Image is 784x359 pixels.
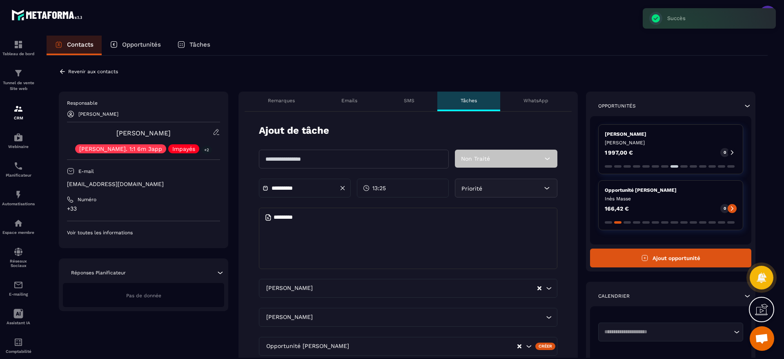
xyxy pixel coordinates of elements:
p: Réponses Planificateur [71,269,126,276]
span: Opportunité [PERSON_NAME] [264,342,351,351]
a: formationformationTunnel de vente Site web [2,62,35,98]
img: automations [13,132,23,142]
img: automations [13,218,23,228]
p: Webinaire [2,144,35,149]
img: accountant [13,337,23,347]
span: [PERSON_NAME] [264,284,314,293]
p: [PERSON_NAME] [605,139,737,146]
a: Opportunités [102,36,169,55]
img: formation [13,68,23,78]
p: [PERSON_NAME] [78,111,118,117]
p: 0 [724,206,726,211]
p: Responsable [67,100,220,106]
p: Contacts [67,41,94,48]
a: Tâches [169,36,218,55]
img: formation [13,104,23,114]
p: [PERSON_NAME] [605,131,737,137]
p: WhatsApp [523,97,548,104]
p: 0 [724,150,726,155]
a: automationsautomationsAutomatisations [2,184,35,212]
a: automationsautomationsEspace membre [2,212,35,241]
div: Créer [535,343,555,350]
p: 166,42 € [605,206,629,211]
p: E-mail [78,168,94,175]
p: Automatisations [2,202,35,206]
p: [PERSON_NAME]. 1:1 6m 3app [79,146,162,152]
a: automationsautomationsWebinaire [2,126,35,155]
div: Search for option [598,323,743,341]
p: Assistant IA [2,321,35,325]
p: Tâches [461,97,477,104]
p: +33 [67,205,220,213]
div: Search for option [259,308,557,327]
p: Calendrier [598,293,630,299]
span: Non Traité [461,155,490,162]
input: Search for option [351,342,517,351]
input: Search for option [314,313,544,322]
p: Remarques [268,97,295,104]
a: Contacts [47,36,102,55]
img: logo [11,7,85,22]
p: Tableau de bord [2,52,35,56]
p: Numéro [78,196,96,203]
p: Inès Masse [605,195,737,202]
p: Emails [341,97,357,104]
p: Ajout de tâche [259,124,329,137]
span: Pas de donnée [126,293,161,298]
p: 1 997,00 € [605,150,633,155]
img: formation [13,40,23,49]
img: scheduler [13,161,23,171]
p: Opportunités [598,103,636,109]
span: 13:25 [372,184,386,192]
p: Planificateur [2,173,35,177]
div: Search for option [259,337,557,356]
input: Search for option [314,284,537,293]
p: E-mailing [2,292,35,296]
a: Assistant IA [2,303,35,331]
p: CRM [2,116,35,120]
p: Opportunités [122,41,161,48]
a: formationformationCRM [2,98,35,126]
img: social-network [13,247,23,257]
span: [PERSON_NAME] [264,313,314,322]
a: emailemailE-mailing [2,274,35,303]
img: automations [13,190,23,200]
p: [EMAIL_ADDRESS][DOMAIN_NAME] [67,180,220,188]
a: schedulerschedulerPlanificateur [2,155,35,184]
img: email [13,280,23,290]
p: Réseaux Sociaux [2,259,35,268]
button: Clear Selected [537,285,541,292]
p: Impayés [172,146,195,152]
p: Tâches [189,41,210,48]
button: Ajout opportunité [590,249,751,267]
a: [PERSON_NAME] [116,129,171,137]
p: Opportunité [PERSON_NAME] [605,187,737,193]
p: Espace membre [2,230,35,235]
p: Revenir aux contacts [68,69,118,74]
div: Search for option [259,279,557,298]
input: Search for option [601,328,732,336]
p: Comptabilité [2,349,35,354]
p: SMS [404,97,414,104]
button: Clear Selected [517,343,521,350]
div: Ouvrir le chat [750,326,774,351]
p: +2 [201,146,212,154]
p: Tunnel de vente Site web [2,80,35,92]
span: Priorité [461,185,482,192]
a: formationformationTableau de bord [2,34,35,62]
a: social-networksocial-networkRéseaux Sociaux [2,241,35,274]
p: Voir toutes les informations [67,229,220,236]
